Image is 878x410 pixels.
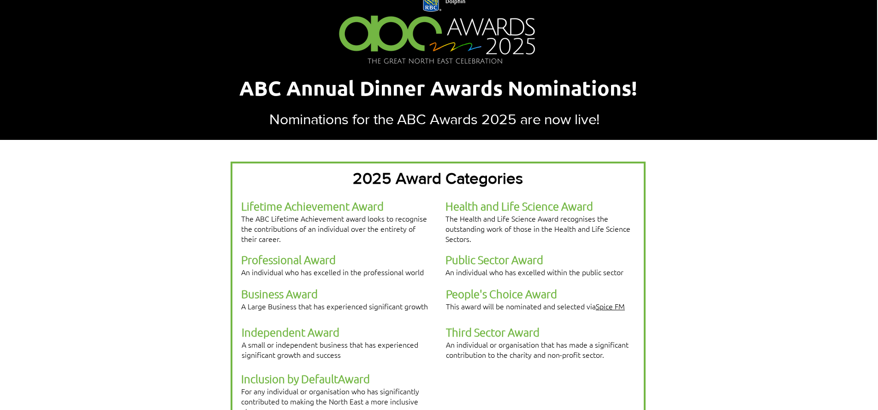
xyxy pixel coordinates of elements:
span: An individual who has excelled within the public sector [445,267,623,277]
span: People's Choice Award [446,287,557,301]
span: An individual or organisation that has made a significant contribution to the charity and non-pro... [446,339,629,360]
span: Health and Life Science Award [445,199,593,213]
span: Business Award [241,287,318,301]
span: The Health and Life Science Award recognises the outstanding work of those in the Health and Life... [445,213,630,244]
span: A Large Business that has experienced significant growth [241,301,428,311]
span: The ABC Lifetime Achievement award looks to recognise the contributions of an individual over the... [241,213,427,244]
span: Independent Award [242,325,339,339]
a: Spice FM [596,301,625,311]
span: An individual who has excelled in the professional world [241,267,424,277]
span: Award [338,372,370,386]
span: This award will be nominated and selected via [446,301,625,311]
span: Professional Award [241,253,336,266]
span: Public Sector Award [445,253,543,266]
span: efault [309,372,338,386]
span: A small or independent business that has experienced significant growth and success [242,339,418,360]
span: Nominations for the ABC Awards 2025 are now live! [269,111,599,127]
span: Inclusion by D [241,372,309,386]
span: Third Sector Award [446,325,540,339]
span: Lifetime Achievement Award [241,199,384,213]
span: ABC Annual Dinner Awards Nominations! [239,75,637,101]
span: 2025 Award Categories [353,169,523,187]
